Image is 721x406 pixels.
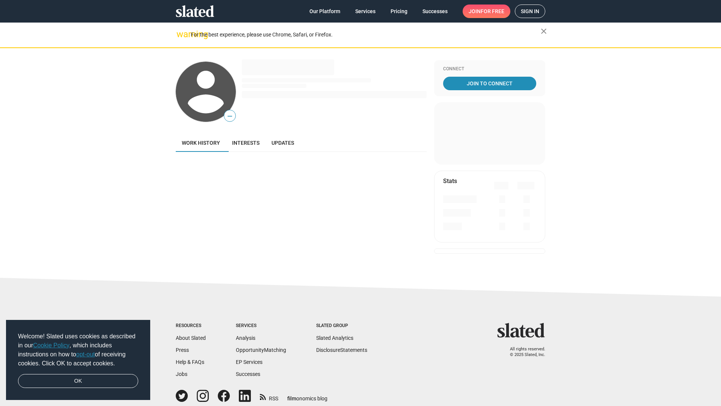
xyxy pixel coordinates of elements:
[316,335,353,341] a: Slated Analytics
[385,5,413,18] a: Pricing
[539,27,548,36] mat-icon: close
[226,134,265,152] a: Interests
[236,359,262,365] a: EP Services
[416,5,454,18] a: Successes
[176,347,189,353] a: Press
[236,371,260,377] a: Successes
[265,134,300,152] a: Updates
[224,111,235,121] span: —
[260,391,278,402] a: RSS
[76,351,95,358] a: opt-out
[182,140,220,146] span: Work history
[463,5,510,18] a: Joinfor free
[349,5,382,18] a: Services
[191,30,541,40] div: For the best experience, please use Chrome, Safari, or Firefox.
[176,335,206,341] a: About Slated
[303,5,346,18] a: Our Platform
[18,374,138,388] a: dismiss cookie message
[176,359,204,365] a: Help & FAQs
[176,371,187,377] a: Jobs
[6,320,150,400] div: cookieconsent
[443,77,536,90] a: Join To Connect
[176,134,226,152] a: Work history
[422,5,448,18] span: Successes
[316,347,367,353] a: DisclosureStatements
[391,5,407,18] span: Pricing
[502,347,545,358] p: All rights reserved. © 2025 Slated, Inc.
[521,5,539,18] span: Sign in
[309,5,340,18] span: Our Platform
[272,140,294,146] span: Updates
[287,389,327,402] a: filmonomics blog
[469,5,504,18] span: Join
[236,323,286,329] div: Services
[232,140,259,146] span: Interests
[443,66,536,72] div: Connect
[176,323,206,329] div: Resources
[176,30,186,39] mat-icon: warning
[236,347,286,353] a: OpportunityMatching
[445,77,535,90] span: Join To Connect
[18,332,138,368] span: Welcome! Slated uses cookies as described in our , which includes instructions on how to of recei...
[515,5,545,18] a: Sign in
[443,177,457,185] mat-card-title: Stats
[316,323,367,329] div: Slated Group
[33,342,69,348] a: Cookie Policy
[287,395,296,401] span: film
[481,5,504,18] span: for free
[355,5,376,18] span: Services
[236,335,255,341] a: Analysis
